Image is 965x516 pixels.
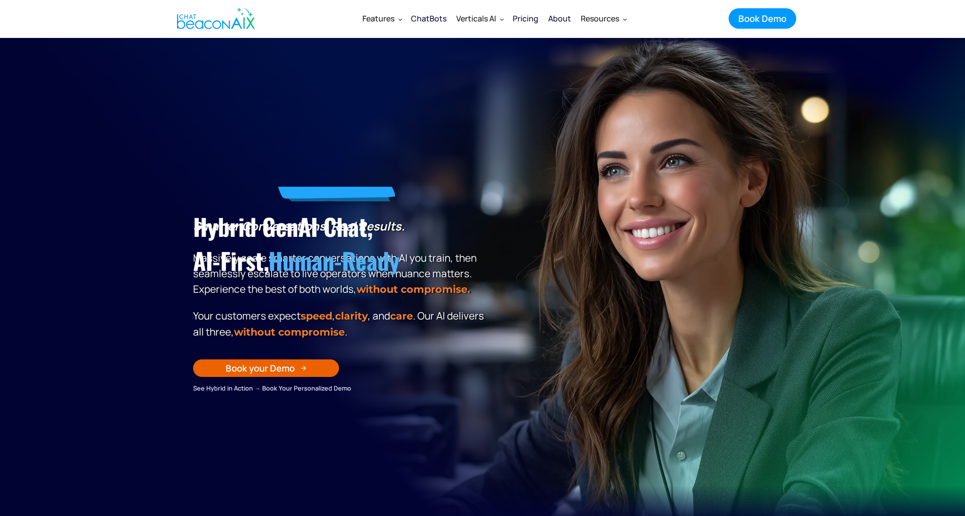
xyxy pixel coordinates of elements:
[193,308,487,340] p: Your customers expect , , and . Our Al delivers all three, .
[301,365,306,371] img: Arrow
[729,8,796,29] a: Book Demo
[234,326,345,338] span: without compromise
[362,12,394,25] div: Features
[543,6,576,31] a: About
[390,310,413,322] span: care
[406,6,451,31] a: ChatBots
[357,283,470,295] strong: without compromise.
[513,12,538,25] div: Pricing
[576,7,631,30] div: Resources
[398,17,402,21] img: Dropdown
[193,210,487,278] h1: Hybrid GenAI Chat, AI-First,
[169,1,260,36] a: home
[193,383,487,393] div: See Hybrid in Action → Book Your Personalized Demo
[226,362,295,374] div: Book your Demo
[581,12,619,25] div: Resources
[411,12,447,25] div: ChatBots
[451,7,508,30] div: Verticals AI
[508,6,543,31] a: Pricing
[301,310,332,322] strong: speed
[335,310,368,322] span: clarity
[357,7,406,30] div: Features
[548,12,571,25] div: About
[456,12,496,25] div: Verticals AI
[738,12,786,25] div: Book Demo
[500,17,504,21] img: Dropdown
[193,359,339,377] a: Book your Demo
[268,243,399,278] span: Human-Ready
[623,17,627,21] img: Dropdown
